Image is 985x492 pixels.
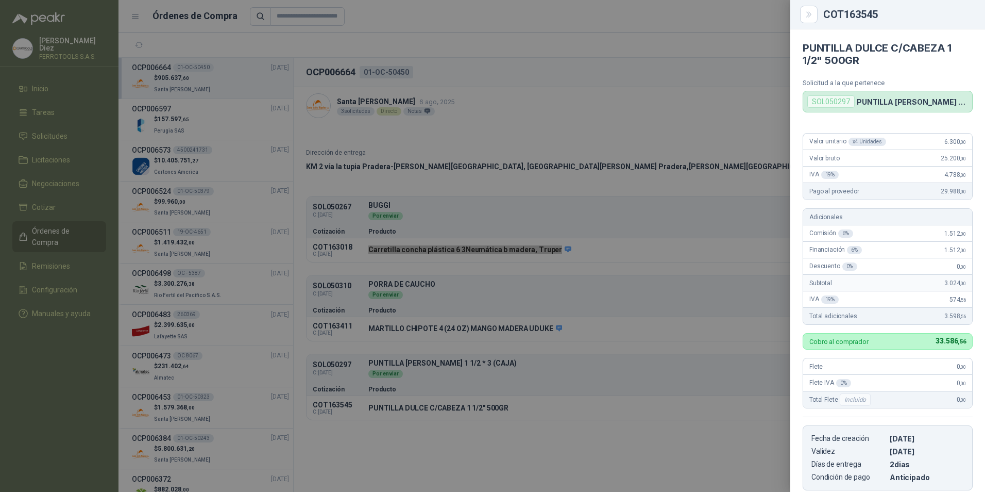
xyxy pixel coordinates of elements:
span: 29.988 [941,188,966,195]
div: 19 % [821,296,839,304]
span: Subtotal [809,280,832,287]
span: ,00 [960,364,966,370]
p: Condición de pago [811,473,886,482]
div: 6 % [847,246,862,254]
p: Fecha de creación [811,434,886,443]
span: ,00 [960,248,966,253]
span: ,00 [960,139,966,145]
div: SOL050297 [807,95,855,108]
h4: PUNTILLA DULCE C/CABEZA 1 1/2" 500GR [803,42,973,67]
div: 6 % [838,229,853,238]
span: ,00 [960,189,966,194]
span: IVA [809,296,839,304]
span: 6.300 [944,138,966,145]
span: ,00 [960,281,966,286]
span: Flete [809,363,823,370]
span: 3.024 [944,280,966,287]
div: 0 % [842,263,857,271]
span: 1.512 [944,247,966,254]
span: 0 [957,363,966,370]
span: ,00 [960,231,966,237]
span: 0 [957,263,966,270]
span: Valor unitario [809,138,886,146]
p: PUNTILLA [PERSON_NAME] 1 1/2 * 3 (CAJA) [857,97,968,106]
span: 1.512 [944,230,966,237]
div: COT163545 [823,9,973,20]
p: [DATE] [890,447,964,456]
span: 4.788 [944,171,966,178]
span: ,00 [960,397,966,403]
span: 25.200 [941,155,966,162]
p: Días de entrega [811,460,886,469]
span: ,56 [958,338,966,345]
div: Total adicionales [803,308,972,324]
span: Valor bruto [809,155,839,162]
span: Descuento [809,263,857,271]
div: Incluido [840,393,871,406]
p: Solicitud a la que pertenece [803,79,973,87]
span: ,00 [960,264,966,270]
span: Pago al proveedor [809,188,859,195]
span: ,00 [960,381,966,386]
p: 2 dias [890,460,964,469]
span: 574 [949,296,966,303]
span: 3.598 [944,313,966,320]
span: ,56 [960,314,966,319]
span: Comisión [809,229,853,238]
div: x 4 Unidades [848,138,886,146]
span: 33.586 [936,337,966,345]
p: Anticipado [890,473,964,482]
span: ,00 [960,156,966,161]
div: 0 % [836,379,851,387]
span: Financiación [809,246,862,254]
div: Adicionales [803,209,972,225]
span: Total Flete [809,393,873,406]
span: 0 [957,380,966,387]
span: ,56 [960,297,966,303]
span: Flete IVA [809,379,851,387]
span: 0 [957,396,966,403]
div: 19 % [821,171,839,179]
button: Close [803,8,815,21]
span: ,00 [960,172,966,178]
p: Validez [811,447,886,456]
span: IVA [809,171,839,179]
p: [DATE] [890,434,964,443]
p: Cobro al comprador [809,338,869,345]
